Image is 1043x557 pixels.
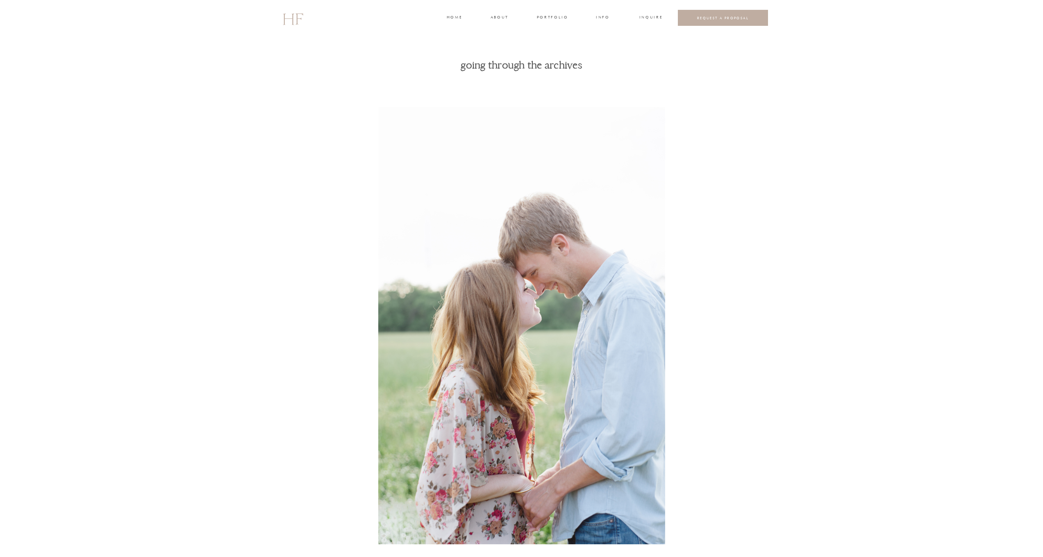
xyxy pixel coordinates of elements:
[537,14,568,22] a: portfolio
[282,6,303,30] a: HF
[350,59,693,72] h1: going through the archives
[491,14,508,22] a: about
[684,16,762,20] a: REQUEST A PROPOSAL
[595,14,611,22] a: INFO
[639,14,661,22] a: INQUIRE
[447,14,462,22] a: home
[378,107,665,544] img: atlanta-georgia-engagement-hannah-forsberg-photography.jpg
